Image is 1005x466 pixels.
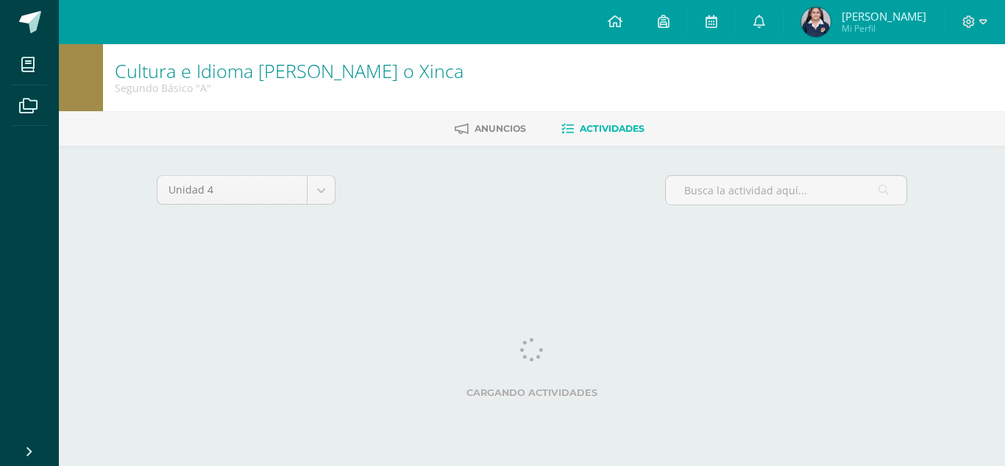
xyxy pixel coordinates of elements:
span: Anuncios [475,123,526,134]
a: Cultura e Idioma [PERSON_NAME] o Xinca [115,58,464,83]
span: Unidad 4 [168,176,296,204]
a: Actividades [561,117,644,141]
h1: Cultura e Idioma Maya Garífuna o Xinca [115,60,464,81]
span: Mi Perfil [842,22,926,35]
div: Segundo Básico 'A' [115,81,464,95]
img: 3bf79b4433800b1eb0624b45d0a1ce29.png [801,7,831,37]
span: [PERSON_NAME] [842,9,926,24]
span: Actividades [580,123,644,134]
a: Unidad 4 [157,176,335,204]
a: Anuncios [455,117,526,141]
input: Busca la actividad aquí... [666,176,906,205]
label: Cargando actividades [157,387,907,398]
